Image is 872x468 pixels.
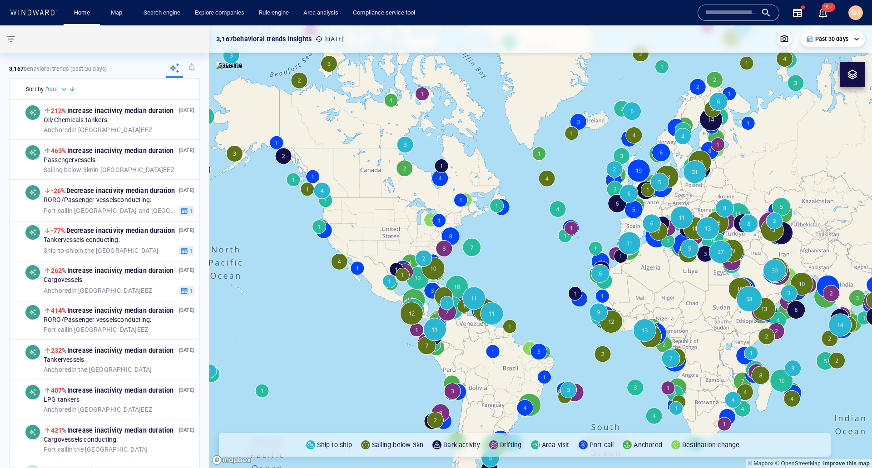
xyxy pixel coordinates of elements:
span: Port call [44,325,68,333]
h6: Date [45,85,58,94]
p: [DATE] [179,306,194,315]
span: 414% [51,307,67,314]
p: [DATE] [179,146,194,155]
span: 1 [188,246,193,255]
span: -77% [51,227,66,234]
a: Mapbox [748,460,773,467]
span: Sailing below 3kn [44,166,94,173]
span: Tanker vessels conducting: [44,236,120,244]
h6: Sort by [26,85,44,94]
strong: 3,167 [9,65,24,72]
p: [DATE] [179,426,194,434]
span: Anchored [44,126,72,133]
p: Port call [590,439,614,450]
span: Anchored [44,286,72,294]
span: Anchored [44,365,72,373]
p: Sailing below 3kn [372,439,423,450]
p: Dark activity [443,439,480,450]
span: 232% [51,347,67,354]
span: Tanker vessels [44,356,84,364]
button: 1 [179,246,194,256]
span: Port call [44,207,68,214]
span: LPG tankers [44,396,79,404]
span: Increase in activity median duration [51,307,174,314]
p: [DATE] [179,226,194,235]
span: in the [GEOGRAPHIC_DATA] [44,445,148,453]
span: in [GEOGRAPHIC_DATA] EEZ [44,166,174,174]
span: Decrease in activity median duration [51,187,175,194]
span: in [GEOGRAPHIC_DATA] and [GEOGRAPHIC_DATA] EEZ [44,207,175,215]
p: Anchored [634,439,662,450]
span: 1 [188,207,193,215]
button: 1 [179,286,194,296]
a: Map feedback [823,460,870,467]
a: Explore companies [191,5,248,21]
span: 1 [188,286,193,295]
span: Increase in activity median duration [51,347,174,354]
span: 212% [51,107,67,114]
span: Cargo vessels [44,276,82,284]
span: in [GEOGRAPHIC_DATA] EEZ [44,405,152,414]
span: 463% [51,147,67,154]
p: behavioral trends (Past 30 days) [9,65,107,73]
img: satellite [216,62,243,71]
p: Drifting [500,439,522,450]
span: 407% [51,387,67,394]
div: Notification center [817,7,828,18]
p: [DATE] [179,106,194,115]
p: 3,167 behavioral trends insights [216,34,312,44]
span: Increase in activity median duration [51,427,174,434]
a: Search engine [140,5,184,21]
p: Ship-to-ship [317,439,352,450]
span: in the [GEOGRAPHIC_DATA] [44,246,159,255]
a: Area analysis [300,5,342,21]
span: Decrease in activity median duration [51,227,175,234]
p: Satellite [218,60,243,71]
a: Mapbox logo [212,455,252,465]
p: [DATE] [179,266,194,275]
span: in [GEOGRAPHIC_DATA] EEZ [44,126,152,134]
span: Increase in activity median duration [51,107,174,114]
span: Passenger vessels [44,156,95,164]
p: Past 30 days [815,35,848,43]
span: in [GEOGRAPHIC_DATA] EEZ [44,286,152,295]
span: in [GEOGRAPHIC_DATA] EEZ [44,325,148,334]
button: 1 [179,206,194,216]
span: 99+ [822,3,835,12]
a: Compliance service tool [349,5,419,21]
span: Port call [44,445,68,453]
span: 262% [51,267,67,274]
p: [DATE] [179,386,194,394]
button: Map [104,5,133,21]
span: -26% [51,187,66,194]
span: RORO/Passenger vessels conducting: [44,196,152,204]
a: Home [70,5,94,21]
p: [DATE] [179,346,194,355]
span: Ship-to-ship [44,246,78,254]
span: Increase in activity median duration [51,267,174,274]
div: Date [45,85,69,94]
span: Increase in activity median duration [51,147,174,154]
canvas: Map [209,25,872,468]
button: Home [67,5,96,21]
a: 99+ [816,5,830,20]
span: Oil/Chemicals tankers [44,116,107,124]
span: Cargo vessels conducting: [44,436,118,444]
p: [DATE] [179,186,194,195]
span: SM [851,9,860,16]
a: Rule engine [255,5,292,21]
a: OpenStreetMap [775,460,821,467]
div: Past 30 days [806,35,859,43]
a: Map [107,5,129,21]
p: [DATE] [315,34,344,44]
p: Destination change [682,439,740,450]
iframe: Chat [833,427,865,461]
button: SM [847,4,865,22]
span: in the [GEOGRAPHIC_DATA] [44,365,152,374]
span: Increase in activity median duration [51,387,174,394]
p: Area visit [542,439,570,450]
